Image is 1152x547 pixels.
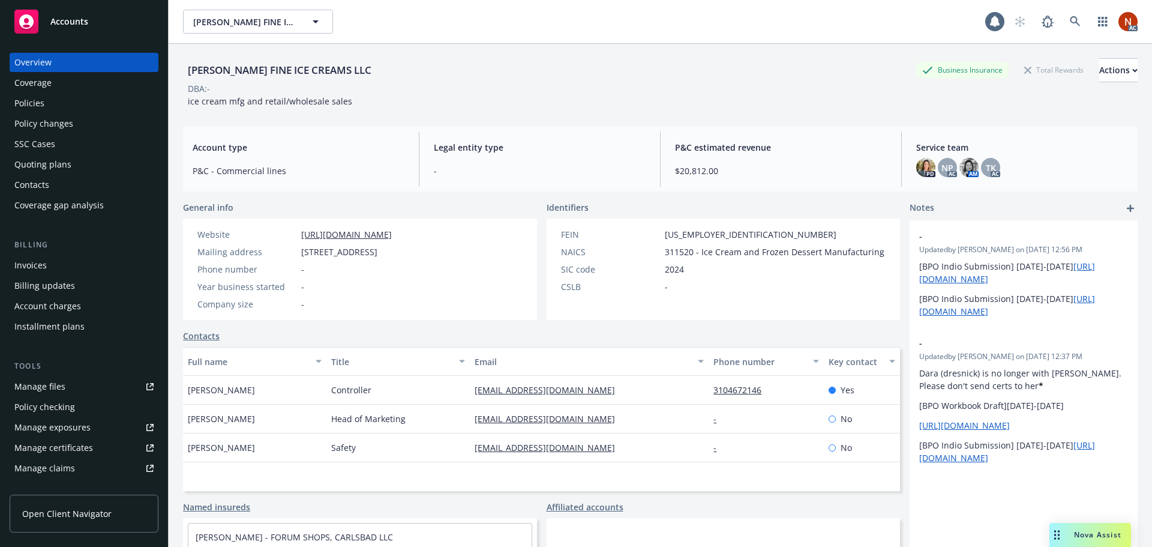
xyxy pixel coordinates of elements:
[10,459,158,478] a: Manage claims
[14,134,55,154] div: SSC Cases
[197,246,296,258] div: Mailing address
[959,158,979,177] img: photo
[665,228,836,241] span: [US_EMPLOYER_IDENTIFICATION_NUMBER]
[841,384,854,396] span: Yes
[14,196,104,215] div: Coverage gap analysis
[709,347,823,376] button: Phone number
[916,141,1128,154] span: Service team
[919,244,1128,255] span: Updated by [PERSON_NAME] on [DATE] 12:56 PM
[10,5,158,38] a: Accounts
[14,438,93,458] div: Manage certificates
[470,347,709,376] button: Email
[910,327,1138,474] div: -Updatedby [PERSON_NAME] on [DATE] 12:37 PMDara (dresnick) is no longer with [PERSON_NAME]. Pleas...
[910,220,1138,327] div: -Updatedby [PERSON_NAME] on [DATE] 12:56 PM[BPO Indio Submission] [DATE]-[DATE][URL][DOMAIN_NAME]...
[14,297,81,316] div: Account charges
[10,114,158,133] a: Policy changes
[675,141,887,154] span: P&C estimated revenue
[1074,530,1121,540] span: Nova Assist
[10,317,158,336] a: Installment plans
[10,196,158,215] a: Coverage gap analysis
[188,82,210,95] div: DBA: -
[919,439,1128,464] p: [BPO Indio Submission] [DATE]-[DATE]
[331,441,356,454] span: Safety
[331,413,406,425] span: Head of Marketing
[50,17,88,26] span: Accounts
[941,162,953,174] span: NP
[841,441,852,454] span: No
[14,155,71,174] div: Quoting plans
[14,459,75,478] div: Manage claims
[14,418,91,437] div: Manage exposures
[14,114,73,133] div: Policy changes
[1018,62,1090,77] div: Total Rewards
[14,53,52,72] div: Overview
[188,355,308,368] div: Full name
[919,420,1010,431] a: [URL][DOMAIN_NAME]
[824,347,900,376] button: Key contact
[1008,10,1032,34] a: Start snowing
[475,442,625,453] a: [EMAIL_ADDRESS][DOMAIN_NAME]
[1049,523,1131,547] button: Nova Assist
[561,280,660,293] div: CSLB
[916,62,1009,77] div: Business Insurance
[475,355,691,368] div: Email
[1099,59,1138,82] div: Actions
[183,10,333,34] button: [PERSON_NAME] FINE ICE CREAMS LLC
[188,413,255,425] span: [PERSON_NAME]
[326,347,470,376] button: Title
[665,280,668,293] span: -
[10,438,158,458] a: Manage certificates
[197,298,296,310] div: Company size
[713,384,771,396] a: 3104672146
[331,355,452,368] div: Title
[188,441,255,454] span: [PERSON_NAME]
[986,162,996,174] span: TK
[10,418,158,437] a: Manage exposures
[919,292,1128,318] p: [BPO Indio Submission] [DATE]-[DATE]
[713,442,726,453] a: -
[919,367,1128,392] p: Dara (dresnick) is no longer with [PERSON_NAME]. Please don't send certs to her
[1099,58,1138,82] button: Actions
[547,501,623,513] a: Affiliated accounts
[665,263,684,276] span: 2024
[10,134,158,154] a: SSC Cases
[193,165,404,177] span: P&C - Commercial lines
[188,384,255,396] span: [PERSON_NAME]
[10,256,158,275] a: Invoices
[1063,10,1087,34] a: Search
[301,280,304,293] span: -
[14,276,75,295] div: Billing updates
[1036,10,1060,34] a: Report a Bug
[10,53,158,72] a: Overview
[547,201,589,214] span: Identifiers
[10,297,158,316] a: Account charges
[561,263,660,276] div: SIC code
[475,384,625,396] a: [EMAIL_ADDRESS][DOMAIN_NAME]
[841,413,852,425] span: No
[14,256,47,275] div: Invoices
[475,413,625,425] a: [EMAIL_ADDRESS][DOMAIN_NAME]
[561,246,660,258] div: NAICS
[434,141,646,154] span: Legal entity type
[301,263,304,276] span: -
[183,501,250,513] a: Named insureds
[183,330,220,342] a: Contacts
[919,337,1097,349] span: -
[10,155,158,174] a: Quoting plans
[829,355,882,368] div: Key contact
[183,62,376,78] div: [PERSON_NAME] FINE ICE CREAMS LLC
[193,16,297,28] span: [PERSON_NAME] FINE ICE CREAMS LLC
[919,351,1128,362] span: Updated by [PERSON_NAME] on [DATE] 12:37 PM
[197,228,296,241] div: Website
[14,73,52,92] div: Coverage
[14,377,65,396] div: Manage files
[14,94,44,113] div: Policies
[10,94,158,113] a: Policies
[331,384,371,396] span: Controller
[1123,201,1138,216] a: add
[1049,523,1064,547] div: Drag to move
[193,141,404,154] span: Account type
[10,360,158,372] div: Tools
[713,355,805,368] div: Phone number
